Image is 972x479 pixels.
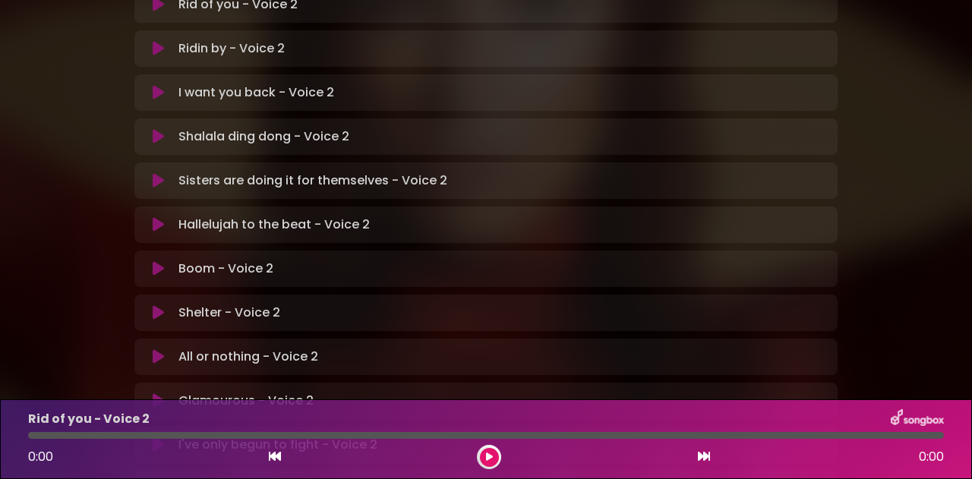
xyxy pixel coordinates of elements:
p: Rid of you - Voice 2 [28,410,150,428]
p: Shalala ding dong - Voice 2 [178,128,349,146]
p: Ridin by - Voice 2 [178,39,285,58]
p: Glamourous - Voice 2 [178,392,314,410]
p: All or nothing - Voice 2 [178,348,318,366]
p: Sisters are doing it for themselves - Voice 2 [178,172,447,190]
span: 0:00 [919,448,944,466]
p: Shelter - Voice 2 [178,304,280,322]
img: songbox-logo-white.png [891,409,944,429]
span: 0:00 [28,448,53,465]
p: I want you back - Voice 2 [178,84,334,102]
p: Hallelujah to the beat - Voice 2 [178,216,370,234]
p: Boom - Voice 2 [178,260,273,278]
